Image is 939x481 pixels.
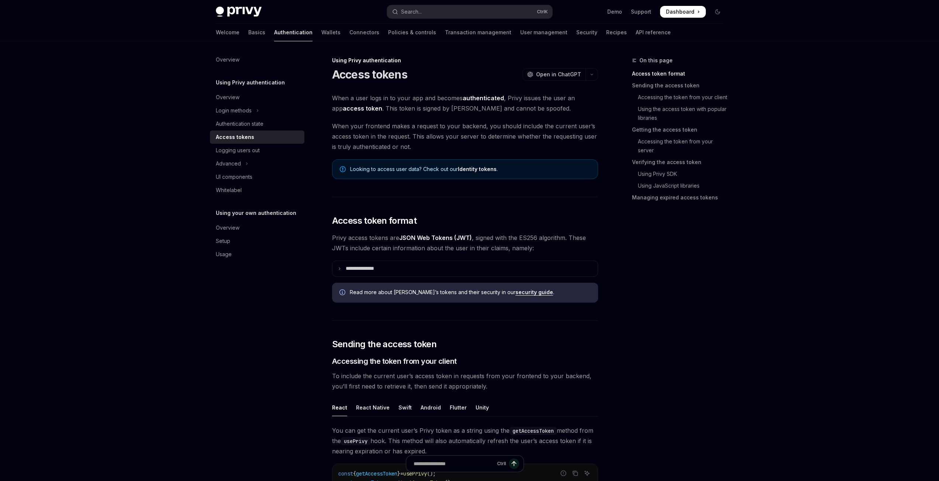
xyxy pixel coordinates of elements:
[216,93,239,102] div: Overview
[210,234,304,248] a: Setup
[332,399,347,416] div: React
[421,399,441,416] div: Android
[445,24,511,41] a: Transaction management
[210,117,304,130] a: Authentication state
[216,55,239,64] div: Overview
[522,68,586,81] button: Open in ChatGPT
[398,399,412,416] div: Swift
[712,6,724,18] button: Toggle dark mode
[332,233,598,253] span: Privy access tokens are , signed with the ES256 algorithm. These JWTs include certain information...
[339,289,347,297] svg: Info
[332,68,407,81] h1: Access tokens
[216,159,241,168] div: Advanced
[520,24,567,41] a: User management
[210,53,304,66] a: Overview
[666,8,694,15] span: Dashboard
[399,234,472,242] a: JSON Web Tokens (JWT)
[332,425,598,456] span: You can get the current user’s Privy token as a string using the method from the hook. This metho...
[632,80,729,91] a: Sending the access token
[632,103,729,124] a: Using the access token with popular libraries
[340,166,346,172] svg: Note
[401,7,422,16] div: Search...
[210,221,304,234] a: Overview
[576,24,597,41] a: Security
[537,9,548,15] span: Ctrl K
[349,24,379,41] a: Connectors
[210,184,304,197] a: Whitelabel
[216,172,252,181] div: UI components
[216,24,239,41] a: Welcome
[515,289,553,296] a: security guide
[216,250,232,259] div: Usage
[632,180,729,192] a: Using JavaScript libraries
[332,338,437,350] span: Sending the access token
[216,7,262,17] img: dark logo
[631,8,651,15] a: Support
[210,144,304,157] a: Logging users out
[660,6,706,18] a: Dashboard
[632,192,729,203] a: Managing expired access tokens
[476,399,489,416] div: Unity
[414,456,494,472] input: Ask a question...
[216,237,230,245] div: Setup
[216,186,242,195] div: Whitelabel
[387,5,552,18] button: Open search
[216,106,252,115] div: Login methods
[210,170,304,184] a: UI components
[332,93,598,114] span: When a user logs in to your app and becomes , Privy issues the user an app . This token is signed...
[636,24,671,41] a: API reference
[510,427,557,435] code: getAccessToken
[216,119,263,128] div: Authentication state
[350,165,590,173] span: Looking to access user data? Check out our .
[216,146,260,155] div: Logging users out
[216,223,239,232] div: Overview
[332,356,457,366] span: Accessing the token from your client
[210,130,304,144] a: Access tokens
[632,156,729,168] a: Verifying the access token
[321,24,341,41] a: Wallets
[632,91,729,103] a: Accessing the token from your client
[536,71,581,78] span: Open in ChatGPT
[607,8,622,15] a: Demo
[509,459,519,469] button: Send message
[606,24,627,41] a: Recipes
[632,136,729,156] a: Accessing the token from your server
[210,248,304,261] a: Usage
[388,24,436,41] a: Policies & controls
[210,104,304,117] button: Toggle Login methods section
[343,105,382,112] strong: access token
[632,124,729,136] a: Getting the access token
[210,157,304,170] button: Toggle Advanced section
[450,399,467,416] div: Flutter
[632,168,729,180] a: Using Privy SDK
[332,371,598,391] span: To include the current user’s access token in requests from your frontend to your backend, you’ll...
[639,56,673,65] span: On this page
[341,437,370,445] code: usePrivy
[216,209,296,217] h5: Using your own authentication
[463,94,504,102] strong: authenticated
[248,24,265,41] a: Basics
[332,57,598,64] div: Using Privy authentication
[632,68,729,80] a: Access token format
[356,399,390,416] div: React Native
[332,121,598,152] span: When your frontend makes a request to your backend, you should include the current user’s access ...
[332,215,417,227] span: Access token format
[216,133,254,142] div: Access tokens
[458,166,497,172] a: Identity tokens
[274,24,313,41] a: Authentication
[216,78,285,87] h5: Using Privy authentication
[350,289,591,296] span: Read more about [PERSON_NAME]’s tokens and their security in our .
[210,91,304,104] a: Overview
